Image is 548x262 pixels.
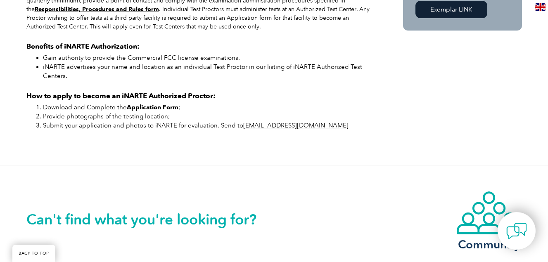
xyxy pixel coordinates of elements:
[415,1,487,18] a: Exemplar LINK
[43,53,373,62] li: Gain authority to provide the Commercial FCC license examinations.
[43,112,373,121] li: Provide photographs of the testing location;
[456,191,522,250] a: Community
[243,122,349,129] a: [EMAIL_ADDRESS][DOMAIN_NAME]
[127,104,178,111] a: Application Form
[456,239,522,250] h3: Community
[506,221,527,241] img: contact-chat.png
[43,103,373,112] li: Download and Complete the ;
[35,6,159,13] a: Responsibilities, Procedures and Rules form
[26,213,274,226] h2: Can't find what you're looking for?
[43,62,373,80] li: iNARTE advertises your name and location as an individual Test Proctor in our listing of iNARTE A...
[26,42,140,50] strong: Benefits of iNARTE Authorization:
[43,121,373,130] li: Submit your application and photos to iNARTE for evaluation. Send to
[456,191,522,235] img: icon-community.webp
[26,92,216,100] strong: How to apply to become an iNARTE Authorized Proctor:
[12,245,55,262] a: BACK TO TOP
[535,3,546,11] img: en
